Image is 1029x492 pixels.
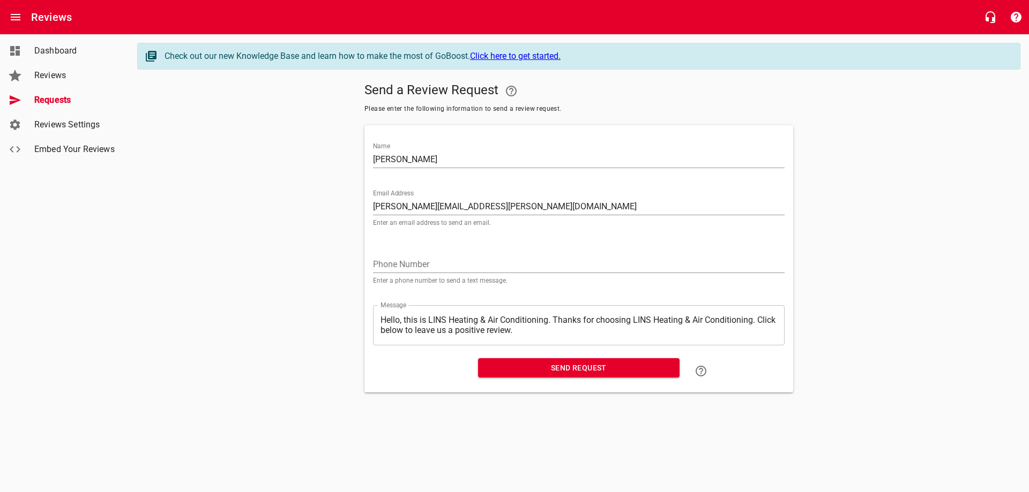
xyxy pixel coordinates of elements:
[373,219,785,226] p: Enter an email address to send an email.
[498,78,524,104] a: Your Google or Facebook account must be connected to "Send a Review Request"
[34,94,116,107] span: Requests
[373,277,785,284] p: Enter a phone number to send a text message.
[34,44,116,57] span: Dashboard
[470,51,561,61] a: Click here to get started.
[487,361,671,375] span: Send Request
[34,143,116,156] span: Embed Your Reviews
[364,78,793,104] h5: Send a Review Request
[3,4,28,30] button: Open drawer
[688,358,714,384] a: Learn how to "Send a Review Request"
[165,50,1009,63] div: Check out our new Knowledge Base and learn how to make the most of GoBoost.
[1003,4,1029,30] button: Support Portal
[31,9,72,26] h6: Reviews
[373,190,414,196] label: Email Address
[34,69,116,82] span: Reviews
[478,358,680,378] button: Send Request
[34,118,116,131] span: Reviews Settings
[978,4,1003,30] button: Live Chat
[381,315,777,335] textarea: Hello, this is LINS Heating & Air Conditioning. Thanks for choosing LINS Heating & Air Conditioni...
[364,104,793,115] span: Please enter the following information to send a review request.
[373,143,390,149] label: Name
